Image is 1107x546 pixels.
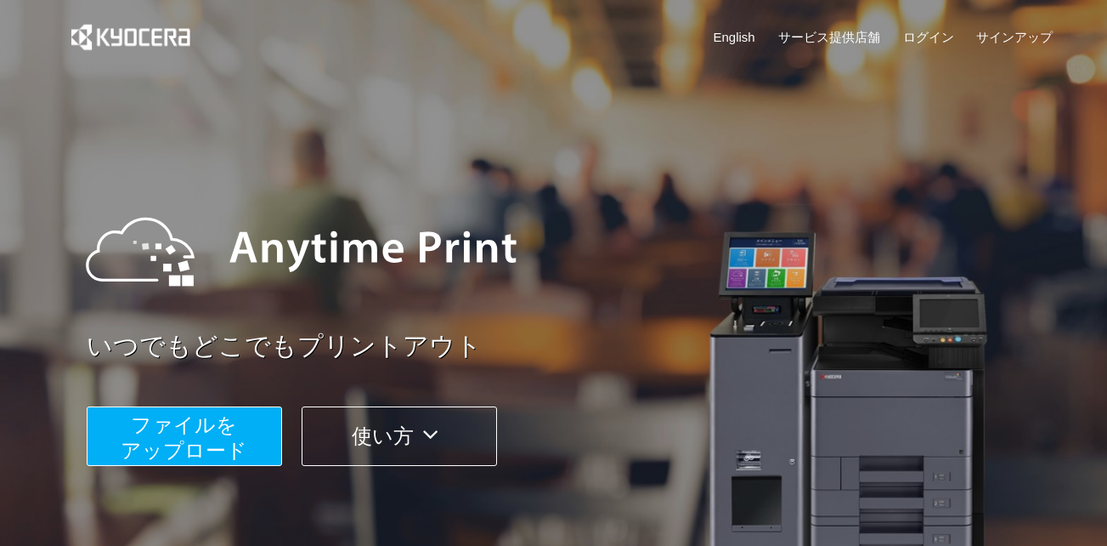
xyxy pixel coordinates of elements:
[302,407,497,466] button: 使い方
[903,28,954,46] a: ログイン
[976,28,1053,46] a: サインアップ
[778,28,880,46] a: サービス提供店舗
[714,28,755,46] a: English
[87,328,1064,365] a: いつでもどこでもプリントアウト
[121,413,247,462] span: ファイルを ​​アップロード
[87,407,282,466] button: ファイルを​​アップロード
